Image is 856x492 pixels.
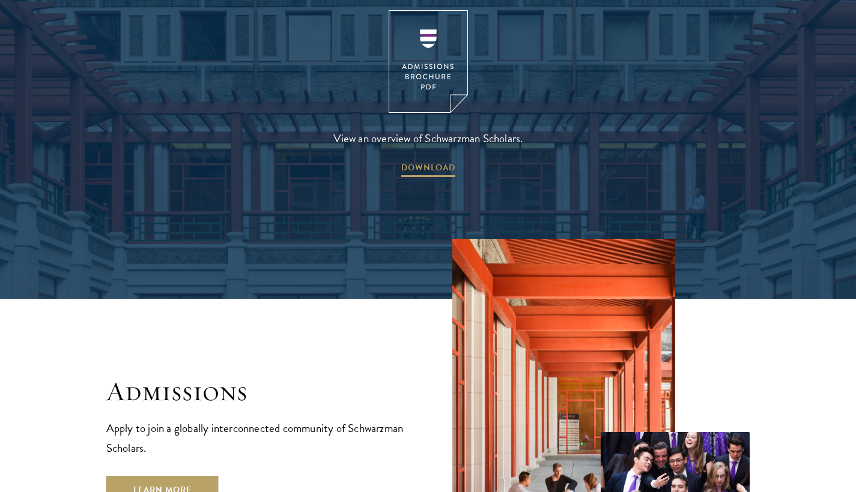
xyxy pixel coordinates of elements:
[106,418,404,458] p: Apply to join a globally interconnected community of Schwarzman Scholars.
[333,10,523,179] a: View an overview of Schwarzman Scholars. DOWNLOAD
[333,128,523,148] span: View an overview of Schwarzman Scholars.
[401,160,455,179] span: DOWNLOAD
[106,375,404,409] h2: Admissions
